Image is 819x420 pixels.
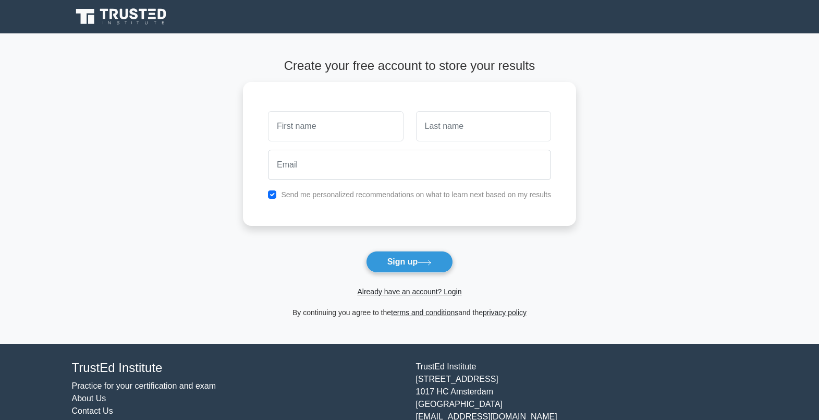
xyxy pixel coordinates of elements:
label: Send me personalized recommendations on what to learn next based on my results [281,190,551,199]
a: terms and conditions [391,308,458,317]
h4: TrustEd Institute [72,361,404,376]
a: privacy policy [483,308,527,317]
a: Practice for your certification and exam [72,381,216,390]
a: Already have an account? Login [357,287,461,296]
input: Last name [416,111,551,141]
div: By continuing you agree to the and the [237,306,582,319]
button: Sign up [366,251,454,273]
a: Contact Us [72,406,113,415]
input: Email [268,150,551,180]
a: About Us [72,394,106,403]
input: First name [268,111,403,141]
h4: Create your free account to store your results [243,58,576,74]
